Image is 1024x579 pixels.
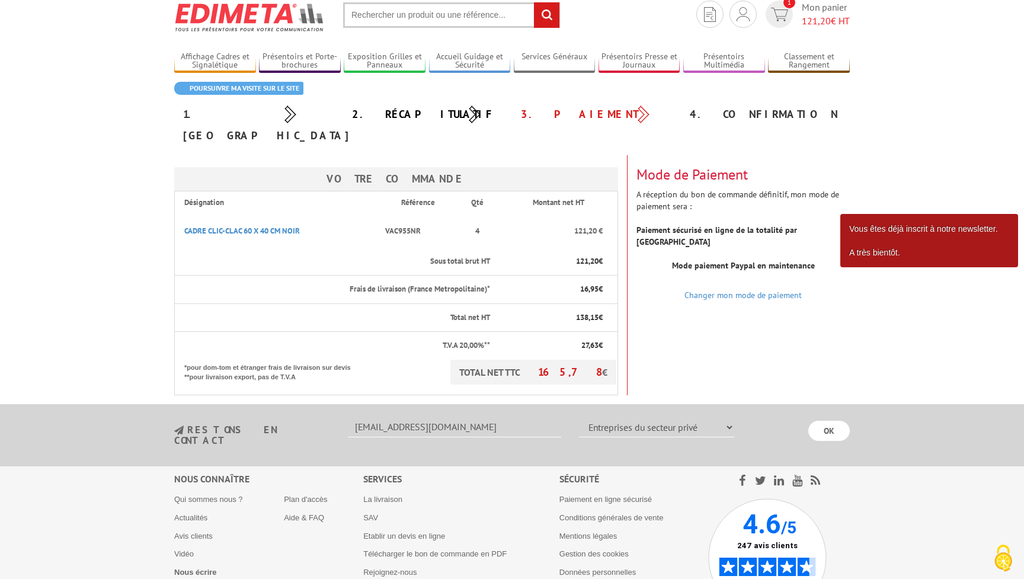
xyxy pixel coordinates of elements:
[363,532,445,540] a: Etablir un devis en ligne
[514,52,596,71] a: Services Généraux
[184,360,362,382] p: *pour dom-tom et étranger frais de livraison sur devis **pour livraison export, pas de T.V.A
[184,197,371,209] p: Désignation
[599,52,680,71] a: Présentoirs Presse et Journaux
[501,284,603,295] p: €
[174,425,330,446] h3: restons en contact
[174,52,256,71] a: Affichage Cadres et Signalétique
[184,226,300,236] a: CADRE CLIC-CLAC 60 X 40 CM NOIR
[348,417,561,437] input: Votre email
[802,1,850,28] span: Mon panier
[559,549,629,558] a: Gestion des cookies
[802,14,850,28] span: € HT
[768,52,850,71] a: Classement et Rangement
[259,52,341,71] a: Présentoirs et Porte-brochures
[501,312,603,324] p: €
[737,7,750,21] img: devis rapide
[344,52,425,71] a: Exposition Grilles et Panneaux
[576,256,599,266] span: 121,20
[174,513,207,522] a: Actualités
[802,15,831,27] span: 121,20
[465,197,490,209] p: Qté
[382,220,455,243] p: VAC955NR
[988,543,1018,573] img: Cookies (fenêtre modale)
[465,226,490,237] p: 4
[580,284,599,294] span: 16,95
[343,2,560,28] input: Rechercher un produit ou une référence...
[363,513,378,522] a: SAV
[559,532,617,540] a: Mentions légales
[175,276,492,304] th: Frais de livraison (France Metropolitaine)*
[175,303,492,332] th: Total net HT
[672,260,815,271] b: Mode paiement Paypal en maintenance
[174,167,618,191] h3: Votre Commande
[501,197,616,209] p: Montant net HT
[704,7,716,22] img: devis rapide
[174,426,184,436] img: newsletter.jpg
[363,549,507,558] a: Télécharger le bon de commande en PDF
[174,472,363,486] div: Nous connaître
[538,365,602,379] span: 165,78
[174,104,343,146] div: 1. [GEOGRAPHIC_DATA]
[983,539,1024,579] button: Cookies (fenêtre modale)
[636,225,797,247] strong: Paiement sécurisé en ligne de la totalité par [GEOGRAPHIC_DATA]
[628,155,859,296] div: A réception du bon de commande définitif, mon mode de paiement sera :
[284,513,324,522] a: Aide & FAQ
[576,312,599,322] span: 138,15
[174,495,243,504] a: Qui sommes nous ?
[363,495,402,504] a: La livraison
[363,568,417,577] a: Rejoignez-nous
[174,82,303,95] a: Poursuivre ma visite sur le site
[763,1,850,28] a: devis rapide 1 Mon panier 121,20€ HT
[501,256,603,267] p: €
[174,549,194,558] a: Vidéo
[512,104,681,125] div: 3. Paiement
[681,104,850,125] div: 4. Confirmation
[840,214,1018,267] article: Vous êtes déjà inscrit à notre newsletter. A très bientôt.
[184,340,490,351] p: T.V.A 20,00%**
[683,52,765,71] a: Présentoirs Multimédia
[808,421,850,441] input: OK
[501,226,603,237] p: 121,20 €
[450,360,616,385] p: TOTAL NET TTC €
[363,472,559,486] div: Services
[501,340,603,351] p: €
[559,495,652,504] a: Paiement en ligne sécurisé
[382,197,455,209] p: Référence
[174,568,217,577] a: Nous écrire
[581,340,599,350] span: 27,63
[352,107,494,121] a: 2. Récapitulatif
[559,568,636,577] a: Données personnelles
[771,8,788,21] img: devis rapide
[175,248,492,276] th: Sous total brut HT
[534,2,559,28] input: rechercher
[174,532,213,540] a: Avis clients
[684,290,802,300] a: Changer mon mode de paiement
[559,472,708,486] div: Sécurité
[284,495,327,504] a: Plan d'accès
[636,167,850,183] h3: Mode de Paiement
[429,52,511,71] a: Accueil Guidage et Sécurité
[559,513,664,522] a: Conditions générales de vente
